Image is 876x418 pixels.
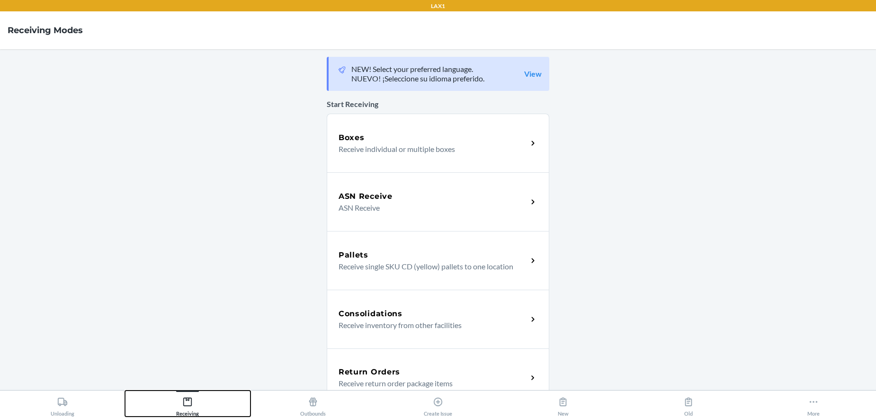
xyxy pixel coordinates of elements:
h5: ASN Receive [339,191,393,202]
a: PalletsReceive single SKU CD (yellow) pallets to one location [327,231,549,290]
a: BoxesReceive individual or multiple boxes [327,114,549,172]
button: Outbounds [250,391,375,417]
button: Old [626,391,751,417]
p: Receive individual or multiple boxes [339,143,520,155]
a: View [524,69,542,79]
div: Unloading [51,393,74,417]
h5: Pallets [339,249,368,261]
button: Receiving [125,391,250,417]
p: NEW! Select your preferred language. [351,64,484,74]
div: New [558,393,569,417]
h5: Consolidations [339,308,402,320]
h4: Receiving Modes [8,24,83,36]
p: Receive inventory from other facilities [339,320,520,331]
div: Receiving [176,393,199,417]
h5: Return Orders [339,366,400,378]
p: NUEVO! ¡Seleccione su idioma preferido. [351,74,484,83]
p: Receive single SKU CD (yellow) pallets to one location [339,261,520,272]
p: Receive return order package items [339,378,520,389]
button: Create Issue [375,391,501,417]
p: Start Receiving [327,98,549,110]
h5: Boxes [339,132,365,143]
div: Outbounds [300,393,326,417]
button: New [501,391,626,417]
button: More [751,391,876,417]
div: Create Issue [424,393,452,417]
p: LAX1 [431,2,445,10]
p: ASN Receive [339,202,520,213]
div: More [807,393,820,417]
div: Old [683,393,694,417]
a: Return OrdersReceive return order package items [327,348,549,407]
a: ConsolidationsReceive inventory from other facilities [327,290,549,348]
a: ASN ReceiveASN Receive [327,172,549,231]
